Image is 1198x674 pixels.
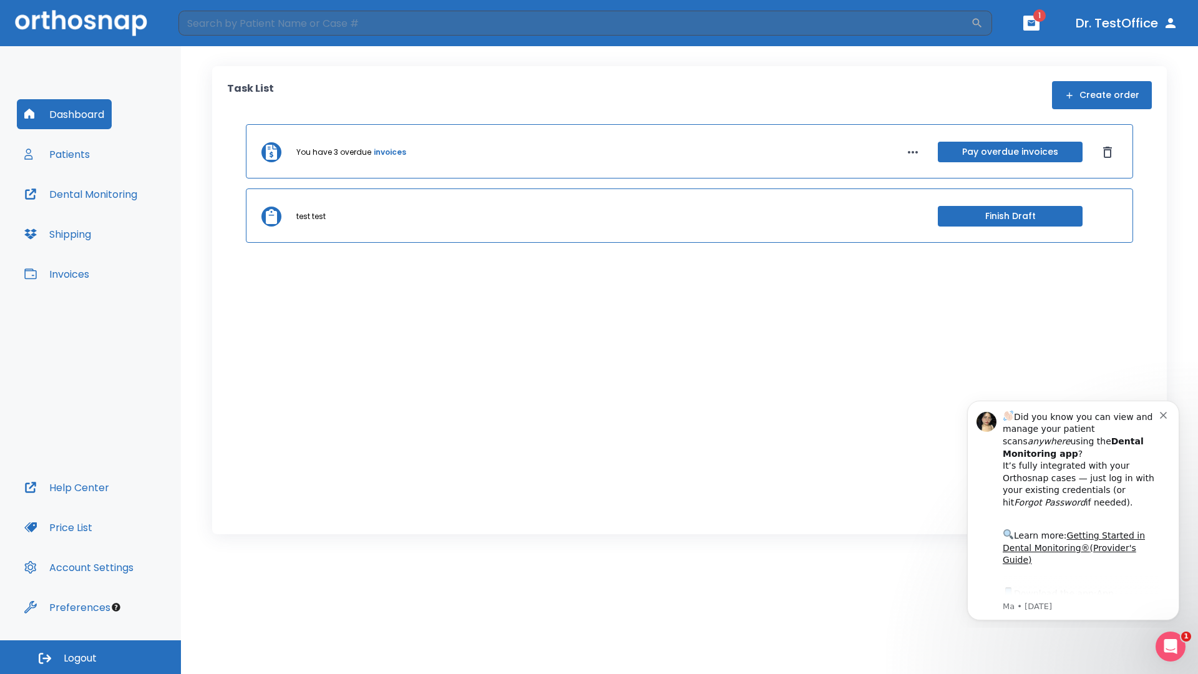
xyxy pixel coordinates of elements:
[296,211,326,222] p: test test
[17,219,99,249] button: Shipping
[178,11,971,36] input: Search by Patient Name or Case #
[17,259,97,289] button: Invoices
[17,512,100,542] button: Price List
[1033,9,1046,22] span: 1
[54,196,212,260] div: Download the app: | ​ Let us know if you need help getting started!
[64,652,97,665] span: Logout
[17,139,97,169] button: Patients
[938,206,1083,227] button: Finish Draft
[212,19,222,29] button: Dismiss notification
[1052,81,1152,109] button: Create order
[15,10,147,36] img: Orthosnap
[54,199,165,222] a: App Store
[1181,632,1191,642] span: 1
[17,472,117,502] button: Help Center
[17,552,141,582] button: Account Settings
[374,147,406,158] a: invoices
[1098,142,1118,162] button: Dismiss
[948,389,1198,628] iframe: Intercom notifications message
[110,602,122,613] div: Tooltip anchor
[938,142,1083,162] button: Pay overdue invoices
[54,212,212,223] p: Message from Ma, sent 8w ago
[227,81,274,109] p: Task List
[1071,12,1183,34] button: Dr. TestOffice
[17,179,145,209] button: Dental Monitoring
[1156,632,1186,662] iframe: Intercom live chat
[17,99,112,129] button: Dashboard
[17,592,118,622] button: Preferences
[296,147,371,158] p: You have 3 overdue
